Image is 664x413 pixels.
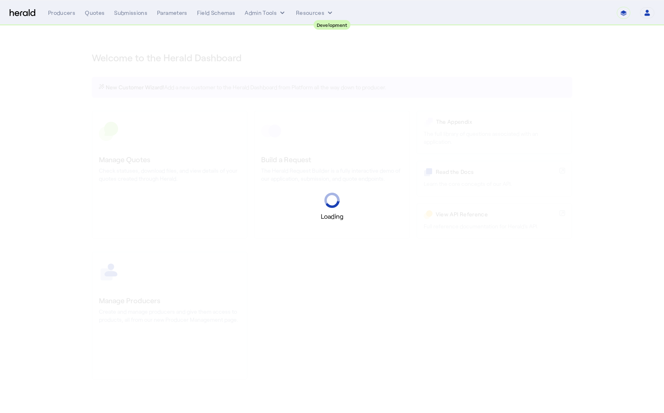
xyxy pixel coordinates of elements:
[48,9,75,17] div: Producers
[245,9,286,17] button: internal dropdown menu
[114,9,147,17] div: Submissions
[197,9,235,17] div: Field Schemas
[296,9,334,17] button: Resources dropdown menu
[85,9,105,17] div: Quotes
[314,20,351,30] div: Development
[157,9,187,17] div: Parameters
[10,9,35,17] img: Herald Logo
